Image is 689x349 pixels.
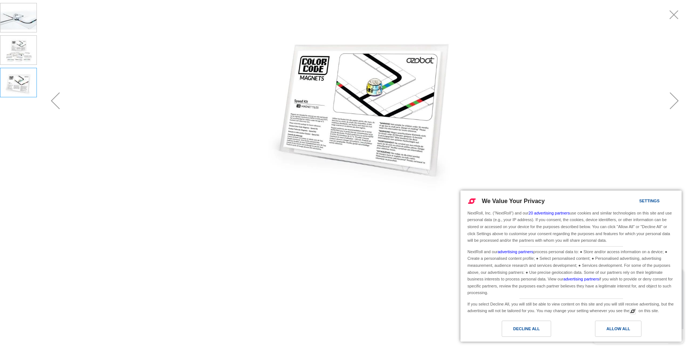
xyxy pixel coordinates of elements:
[466,247,676,297] div: NextRoll and our process personal data to: ● Store and/or access information on a device; ● Creat...
[12,4,84,11] div: zendesk chat
[529,211,570,215] a: 20 advertising partners
[465,321,571,341] a: Decline All
[513,325,540,333] div: Decline All
[7,11,53,59] td: Chat with us
[482,198,545,204] span: We Value Your Privacy
[0,3,36,32] img: Ozobot Color Code Magnets - Speed Kit (18 Tiles)
[626,195,644,209] a: Settings
[3,3,93,62] button: zendesk chatChat with us
[0,36,36,64] img: Ozobot Color Code Magnets - Speed Kit (18 Tiles)
[563,277,599,281] a: advertising partners
[498,249,533,254] a: advertising partners
[639,197,660,205] div: Settings
[571,321,677,341] a: Allow All
[0,68,36,97] img: Ozobot Color Code Magnets - Speed Kit (18 Tiles)
[466,209,676,245] div: NextRoll, Inc. ("NextRoll") and our use cookies and similar technologies on this site and use per...
[606,325,630,333] div: Allow All
[466,299,676,315] div: If you select Decline All, you will still be able to view content on this site and you will still...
